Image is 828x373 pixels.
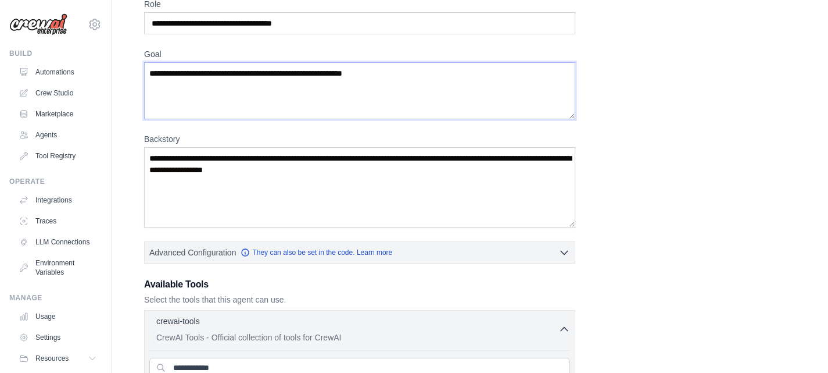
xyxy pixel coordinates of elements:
a: Environment Variables [14,254,102,282]
img: Logo [9,13,67,35]
a: Traces [14,212,102,230]
label: Backstory [144,133,575,145]
a: Tool Registry [14,147,102,165]
a: They can also be set in the code. Learn more [241,248,392,257]
a: Integrations [14,191,102,209]
button: Resources [14,349,102,368]
h3: Available Tools [144,278,575,292]
a: Automations [14,63,102,81]
div: Build [9,49,102,58]
a: LLM Connections [14,233,102,251]
label: Goal [144,48,575,60]
div: Manage [9,293,102,303]
p: CrewAI Tools - Official collection of tools for CrewAI [156,332,558,343]
button: Advanced Configuration They can also be set in the code. Learn more [145,242,575,263]
a: Agents [14,126,102,144]
div: Operate [9,177,102,186]
span: Advanced Configuration [149,247,236,258]
a: Marketplace [14,105,102,123]
a: Usage [14,307,102,326]
p: crewai-tools [156,315,200,327]
span: Resources [35,354,69,363]
button: crewai-tools CrewAI Tools - Official collection of tools for CrewAI [149,315,570,343]
a: Crew Studio [14,84,102,102]
p: Select the tools that this agent can use. [144,294,575,305]
a: Settings [14,328,102,347]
